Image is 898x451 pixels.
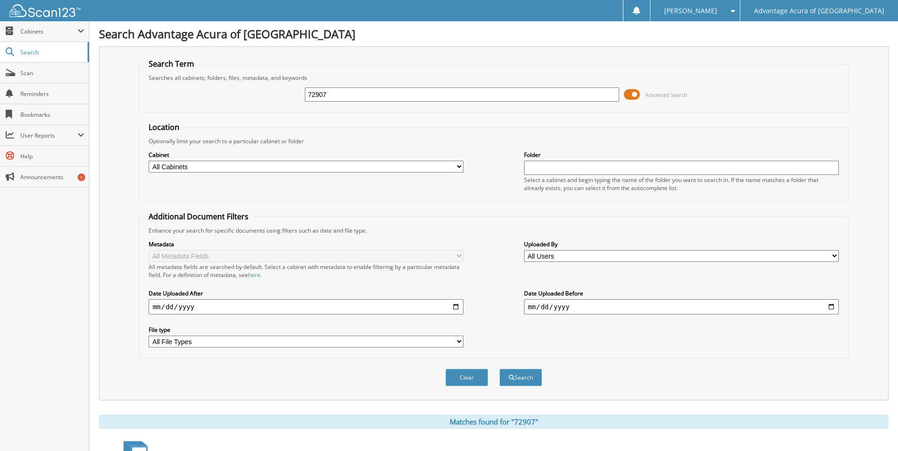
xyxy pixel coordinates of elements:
h1: Search Advantage Acura of [GEOGRAPHIC_DATA] [99,26,889,42]
span: Announcements [20,173,84,181]
label: Metadata [149,240,463,248]
span: Bookmarks [20,111,84,119]
input: start [149,299,463,314]
div: Select a cabinet and begin typing the name of the folder you want to search in. If the name match... [524,176,839,192]
label: File type [149,326,463,334]
span: Scan [20,69,84,77]
legend: Additional Document Filters [144,211,253,222]
span: User Reports [20,131,78,139]
label: Cabinet [149,151,463,159]
span: Help [20,152,84,160]
span: [PERSON_NAME] [664,8,717,14]
img: scan123-logo-white.svg [9,4,80,17]
span: Reminders [20,90,84,98]
legend: Search Term [144,59,199,69]
label: Date Uploaded After [149,289,463,297]
legend: Location [144,122,184,132]
span: Search [20,48,83,56]
a: here [248,271,260,279]
button: Search [499,369,542,386]
input: end [524,299,839,314]
span: Advantage Acura of [GEOGRAPHIC_DATA] [754,8,884,14]
span: Cabinets [20,27,78,35]
div: Optionally limit your search to a particular cabinet or folder [144,137,843,145]
div: Matches found for "72907" [99,415,889,429]
div: Searches all cabinets, folders, files, metadata, and keywords [144,74,843,82]
div: 1 [78,173,85,181]
button: Clear [445,369,488,386]
label: Folder [524,151,839,159]
div: All metadata fields are searched by default. Select a cabinet with metadata to enable filtering b... [149,263,463,279]
label: Date Uploaded Before [524,289,839,297]
label: Uploaded By [524,240,839,248]
div: Enhance your search for specific documents using filters such as date and file type. [144,226,843,234]
span: Advanced Search [645,91,687,98]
